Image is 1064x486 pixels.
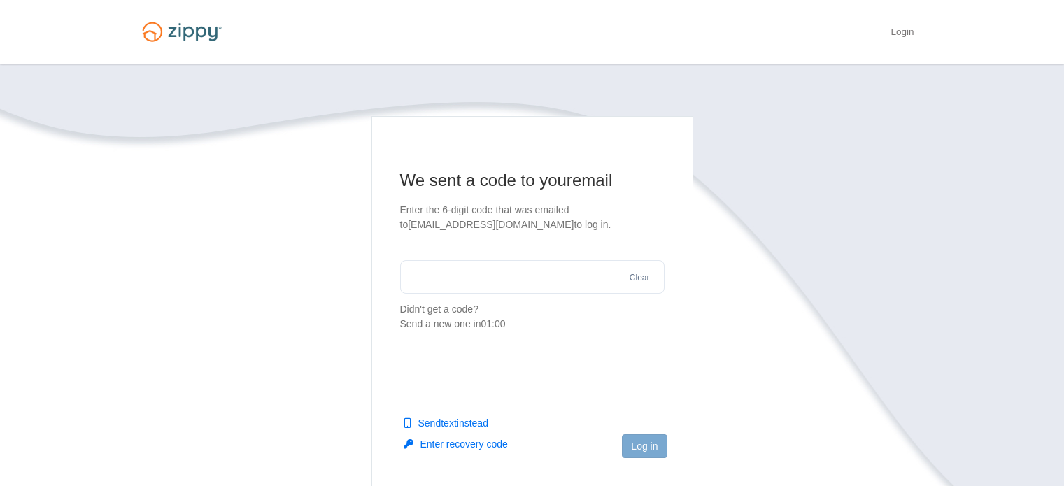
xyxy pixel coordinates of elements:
[625,271,654,285] button: Clear
[404,416,488,430] button: Sendtextinstead
[400,203,665,232] p: Enter the 6-digit code that was emailed to [EMAIL_ADDRESS][DOMAIN_NAME] to log in.
[400,169,665,192] h1: We sent a code to your email
[622,434,667,458] button: Log in
[404,437,508,451] button: Enter recovery code
[891,27,914,41] a: Login
[134,15,230,48] img: Logo
[400,317,665,331] div: Send a new one in 01:00
[400,302,665,331] p: Didn't get a code?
